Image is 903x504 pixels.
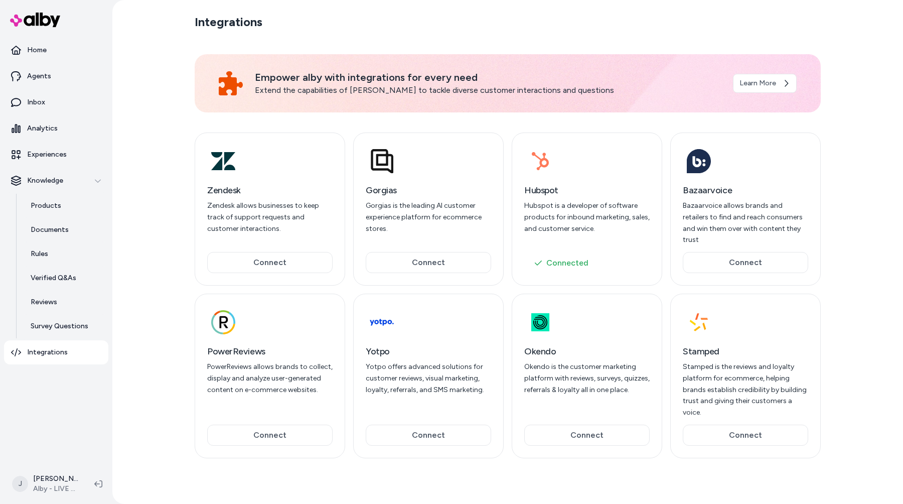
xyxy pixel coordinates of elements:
a: Inbox [4,90,108,114]
span: Alby - LIVE on [DOMAIN_NAME] [33,484,78,494]
a: Agents [4,64,108,88]
a: Rules [21,242,108,266]
p: Agents [27,71,51,81]
p: Hubspot is a developer of software products for inbound marketing, sales, and customer service. [524,200,650,234]
p: Experiences [27,150,67,160]
a: Experiences [4,143,108,167]
span: J [12,476,28,492]
h3: Okendo [524,344,650,358]
button: Connected [524,253,650,273]
h3: Zendesk [207,183,333,197]
p: Survey Questions [31,321,88,331]
button: Connect [207,252,333,273]
h3: Gorgias [366,183,491,197]
p: Zendesk allows businesses to keep track of support requests and customer interactions. [207,200,333,234]
button: Connect [207,425,333,446]
button: Connect [366,252,491,273]
h3: Yotpo [366,344,491,358]
p: PowerReviews allows brands to collect, display and analyze user-generated content on e-commerce w... [207,361,333,396]
h2: Integrations [195,14,262,30]
p: Okendo is the customer marketing platform with reviews, surveys, quizzes, referrals & loyalty all... [524,361,650,396]
h3: Hubspot [524,183,650,197]
p: Verified Q&As [31,273,76,283]
p: Extend the capabilities of [PERSON_NAME] to tackle diverse customer interactions and questions [255,84,721,96]
a: Survey Questions [21,314,108,338]
button: Connect [524,425,650,446]
a: Analytics [4,116,108,141]
p: Inbox [27,97,45,107]
p: Yotpo offers advanced solutions for customer reviews, visual marketing, loyalty, referrals, and S... [366,361,491,396]
a: Documents [21,218,108,242]
a: Reviews [21,290,108,314]
img: alby Logo [10,13,60,27]
p: Integrations [27,347,68,357]
p: Bazaarvoice allows brands and retailers to find and reach consumers and win them over with conten... [683,200,808,246]
h3: PowerReviews [207,344,333,358]
p: Rules [31,249,48,259]
p: Empower alby with integrations for every need [255,70,721,84]
a: Products [21,194,108,218]
h3: Stamped [683,344,808,358]
p: Analytics [27,123,58,134]
h3: Bazaarvoice [683,183,808,197]
button: J[PERSON_NAME]Alby - LIVE on [DOMAIN_NAME] [6,468,86,500]
p: Stamped is the reviews and loyalty platform for ecommerce, helping brands establish credibility b... [683,361,808,419]
button: Connect [683,252,808,273]
button: Connect [366,425,491,446]
a: Home [4,38,108,62]
a: Integrations [4,340,108,364]
button: Knowledge [4,169,108,193]
p: Home [27,45,47,55]
p: Knowledge [27,176,63,186]
p: Gorgias is the leading AI customer experience platform for ecommerce stores. [366,200,491,234]
p: [PERSON_NAME] [33,474,78,484]
a: Verified Q&As [21,266,108,290]
p: Documents [31,225,69,235]
a: Learn More [733,74,797,93]
button: Connect [683,425,808,446]
p: Reviews [31,297,57,307]
p: Products [31,201,61,211]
